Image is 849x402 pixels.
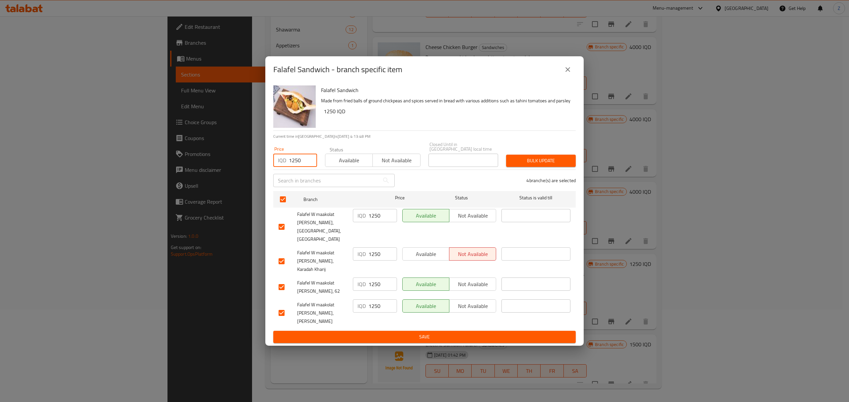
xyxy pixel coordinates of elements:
[273,331,576,343] button: Save
[378,194,422,202] span: Price
[368,209,397,222] input: Please enter price
[325,154,373,167] button: Available
[297,210,348,243] span: Falafel W maakolat [PERSON_NAME], [GEOGRAPHIC_DATA],[GEOGRAPHIC_DATA]
[449,277,496,291] button: Not available
[405,279,447,289] span: Available
[368,299,397,313] input: Please enter price
[405,211,447,221] span: Available
[368,277,397,291] input: Please enter price
[278,156,286,164] p: IQD
[358,250,366,258] p: IQD
[273,174,379,187] input: Search in branches
[273,85,316,128] img: Falafel Sandwich
[452,301,493,311] span: Not available
[321,97,570,105] p: Made from fried balls of ground chickpeas and spices served in bread with various additions such ...
[511,157,570,165] span: Bulk update
[452,279,493,289] span: Not available
[402,209,449,222] button: Available
[358,302,366,310] p: IQD
[452,249,493,259] span: Not available
[273,64,402,75] h2: Falafel Sandwich - branch specific item
[402,277,449,291] button: Available
[297,301,348,326] span: Falafel W maakolat [PERSON_NAME], [PERSON_NAME]
[324,107,570,116] h6: 1250 IQD
[328,156,370,165] span: Available
[289,154,317,167] input: Please enter price
[402,247,449,261] button: Available
[375,156,418,165] span: Not available
[297,279,348,295] span: Falafel W maakolat [PERSON_NAME], 62
[358,280,366,288] p: IQD
[321,85,570,95] h6: Falafel Sandwich
[506,155,576,167] button: Bulk update
[452,211,493,221] span: Not available
[303,195,372,204] span: Branch
[368,247,397,261] input: Please enter price
[402,299,449,313] button: Available
[449,247,496,261] button: Not available
[427,194,496,202] span: Status
[297,249,348,274] span: Falafel W maakolat [PERSON_NAME], Karadah Kharij
[560,62,576,77] button: close
[501,194,570,202] span: Status is valid till
[449,209,496,222] button: Not available
[358,212,366,220] p: IQD
[372,154,420,167] button: Not available
[526,177,576,184] p: 4 branche(s) are selected
[279,333,570,341] span: Save
[273,133,576,139] p: Current time in [GEOGRAPHIC_DATA] is [DATE] 4:13:48 PM
[405,301,447,311] span: Available
[449,299,496,313] button: Not available
[405,249,447,259] span: Available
